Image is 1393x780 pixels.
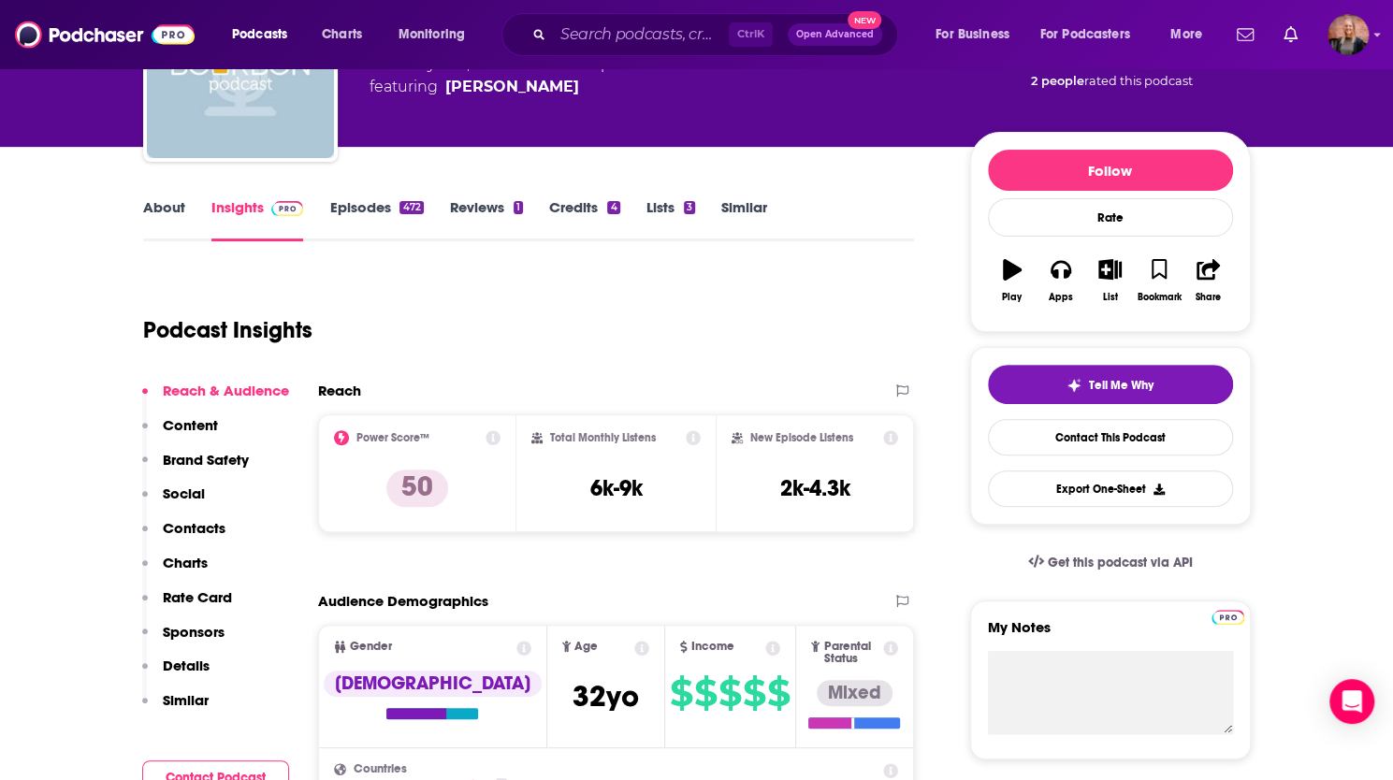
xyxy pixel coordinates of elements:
button: Open AdvancedNew [788,23,882,46]
a: About [143,198,185,241]
a: Credits4 [549,198,619,241]
button: Contacts [142,519,225,554]
button: open menu [922,20,1033,50]
p: Contacts [163,519,225,537]
div: Bookmark [1137,292,1181,303]
span: Monitoring [399,22,465,48]
h3: 2k-4.3k [780,474,850,502]
input: Search podcasts, credits, & more... [553,20,729,50]
div: Mixed [817,680,892,706]
button: open menu [1028,20,1157,50]
button: Social [142,484,205,519]
p: Reach & Audience [163,382,289,399]
span: For Podcasters [1040,22,1130,48]
button: Charts [142,554,208,588]
p: Sponsors [163,623,225,641]
p: Rate Card [163,588,232,606]
p: Brand Safety [163,451,249,469]
p: Content [163,416,218,434]
h1: Podcast Insights [143,316,312,344]
span: Open Advanced [796,30,874,39]
div: [DEMOGRAPHIC_DATA] [324,671,542,697]
a: Similar [721,198,767,241]
span: $ [718,678,741,708]
span: New [848,11,881,29]
button: Share [1183,247,1232,314]
h2: Audience Demographics [318,592,488,610]
a: Show notifications dropdown [1276,19,1305,51]
button: tell me why sparkleTell Me Why [988,365,1233,404]
button: Apps [1037,247,1085,314]
a: Contact This Podcast [988,419,1233,455]
h3: 6k-9k [589,474,642,502]
button: Rate Card [142,588,232,623]
span: $ [743,678,765,708]
h2: Total Monthly Listens [550,431,656,444]
button: Follow [988,150,1233,191]
span: 32 yo [573,678,639,715]
button: Show profile menu [1328,14,1369,55]
label: My Notes [988,618,1233,651]
button: Bookmark [1135,247,1183,314]
a: Charts [310,20,373,50]
span: Tell Me Why [1089,378,1154,393]
span: Get this podcast via API [1047,555,1192,571]
span: Countries [354,763,407,775]
div: A weekly podcast [370,53,660,98]
a: Show notifications dropdown [1229,19,1261,51]
img: tell me why sparkle [1067,378,1081,393]
div: Open Intercom Messenger [1329,679,1374,724]
span: $ [694,678,717,708]
span: For Business [936,22,1009,48]
button: Export One-Sheet [988,470,1233,507]
a: Get this podcast via API [1013,540,1208,585]
img: Podchaser - Follow, Share and Rate Podcasts [15,17,195,52]
div: Play [1002,292,1022,303]
span: $ [767,678,790,708]
div: 1 [514,201,523,214]
span: Logged in as kara_new [1328,14,1369,55]
div: 472 [399,201,423,214]
span: Charts [322,22,362,48]
button: List [1085,247,1134,314]
span: featuring [370,76,660,98]
div: List [1103,292,1118,303]
a: Episodes472 [329,198,423,241]
button: open menu [1157,20,1226,50]
p: Charts [163,554,208,571]
div: Rate [988,198,1233,237]
button: Reach & Audience [142,382,289,416]
div: Search podcasts, credits, & more... [519,13,916,56]
a: Pro website [1212,607,1244,625]
div: 4 [607,201,619,214]
span: Gender [350,641,392,653]
button: open menu [219,20,312,50]
h2: Power Score™ [356,431,429,444]
span: Parental Status [823,641,880,665]
button: Brand Safety [142,451,249,485]
a: Lists3 [646,198,695,241]
a: Perry Ritter [445,76,579,98]
span: Podcasts [232,22,287,48]
a: Reviews1 [450,198,523,241]
img: Podchaser Pro [1212,610,1244,625]
button: Content [142,416,218,451]
img: Podchaser Pro [271,201,304,216]
div: Apps [1049,292,1073,303]
button: Play [988,247,1037,314]
span: Age [574,641,598,653]
span: 2 people [1031,74,1084,88]
p: Social [163,484,205,502]
p: Details [163,657,210,674]
div: 3 [684,201,695,214]
div: Share [1196,292,1221,303]
a: InsightsPodchaser Pro [211,198,304,241]
h2: Reach [318,382,361,399]
p: 50 [386,469,448,507]
button: Details [142,657,210,691]
span: $ [670,678,692,708]
button: Sponsors [142,623,225,657]
span: Ctrl K [729,22,773,47]
h2: New Episode Listens [750,431,853,444]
